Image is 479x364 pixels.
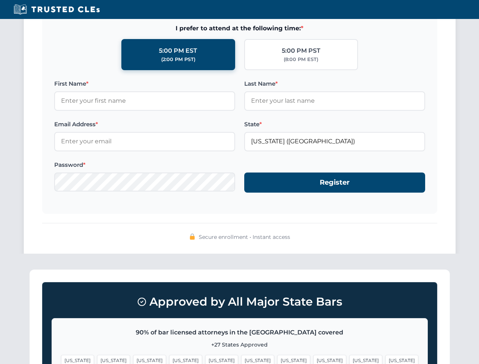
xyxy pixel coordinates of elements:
[54,160,235,169] label: Password
[199,233,290,241] span: Secure enrollment • Instant access
[54,120,235,129] label: Email Address
[244,91,425,110] input: Enter your last name
[244,173,425,193] button: Register
[11,4,102,15] img: Trusted CLEs
[54,132,235,151] input: Enter your email
[54,79,235,88] label: First Name
[159,46,197,56] div: 5:00 PM EST
[284,56,318,63] div: (8:00 PM EST)
[161,56,195,63] div: (2:00 PM PST)
[61,328,418,337] p: 90% of bar licensed attorneys in the [GEOGRAPHIC_DATA] covered
[189,234,195,240] img: 🔒
[282,46,320,56] div: 5:00 PM PST
[244,132,425,151] input: Florida (FL)
[244,79,425,88] label: Last Name
[61,340,418,349] p: +27 States Approved
[54,24,425,33] span: I prefer to attend at the following time:
[52,292,428,312] h3: Approved by All Major State Bars
[244,120,425,129] label: State
[54,91,235,110] input: Enter your first name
